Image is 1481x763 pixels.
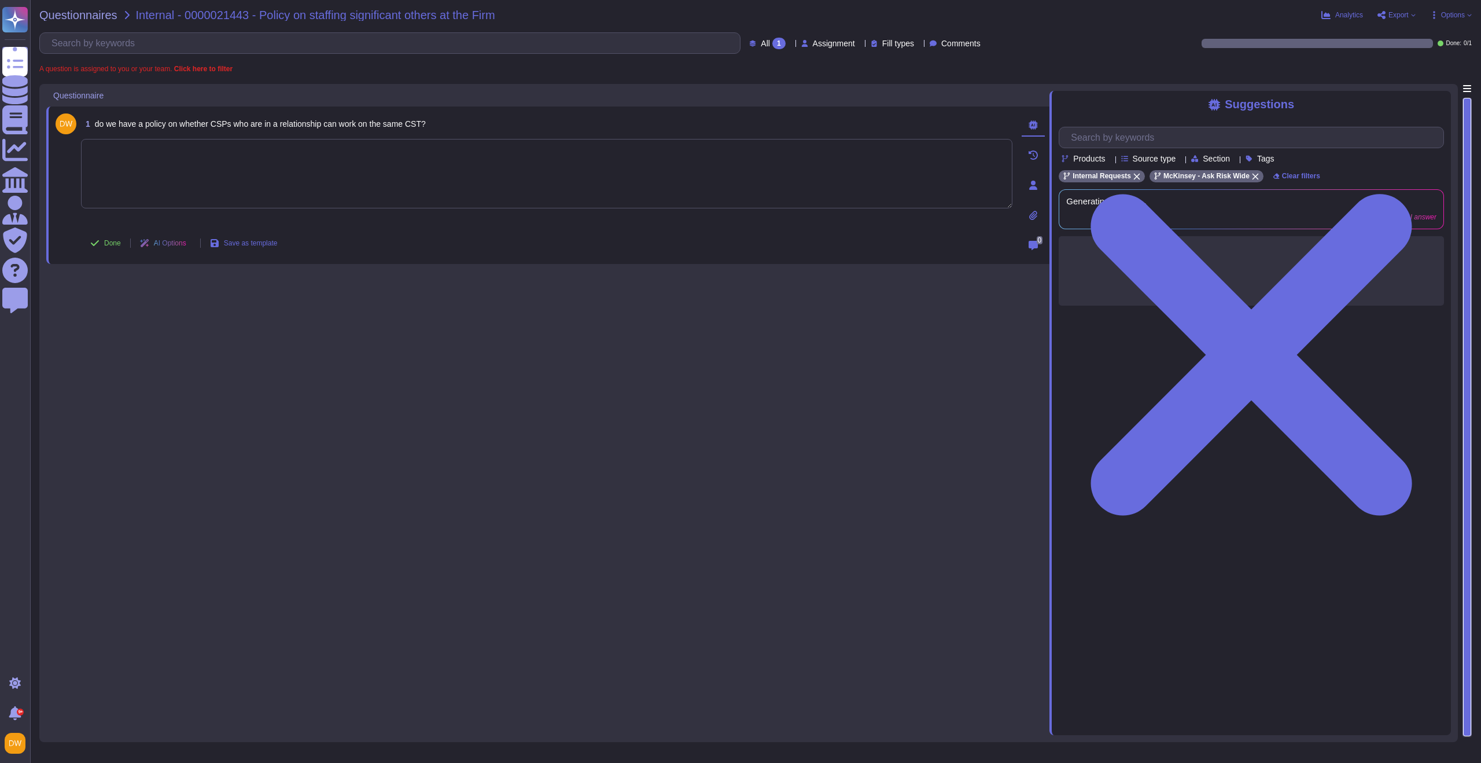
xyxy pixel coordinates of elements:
span: 0 / 1 [1464,41,1472,46]
span: Done: [1446,41,1461,46]
span: AI Options [154,240,186,247]
span: Done [104,240,121,247]
input: Search by keywords [1065,127,1443,148]
span: Fill types [882,39,914,47]
span: Questionnaires [39,9,117,21]
div: 9+ [17,709,24,716]
input: Search by keywords [46,33,740,53]
span: Comments [941,39,981,47]
button: Analytics [1321,10,1363,20]
span: Analytics [1335,12,1363,19]
span: Save as template [224,240,278,247]
span: All [761,39,770,47]
span: A question is assigned to you or your team. [39,65,233,72]
div: 1 [772,38,786,49]
b: Click here to filter [172,65,233,73]
button: user [2,731,34,756]
span: Internal - 0000021443 - Policy on staffing significant others at the Firm [136,9,495,21]
img: user [56,113,76,134]
span: Export [1388,12,1409,19]
span: Assignment [813,39,855,47]
button: Done [81,232,130,255]
span: Options [1441,12,1465,19]
button: Save as template [201,232,287,255]
img: user [5,733,25,754]
span: 1 [81,120,90,128]
span: 0 [1037,236,1043,244]
span: do we have a policy on whether CSPs who are in a relationship can work on the same CST? [95,119,426,129]
span: Questionnaire [53,91,104,100]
